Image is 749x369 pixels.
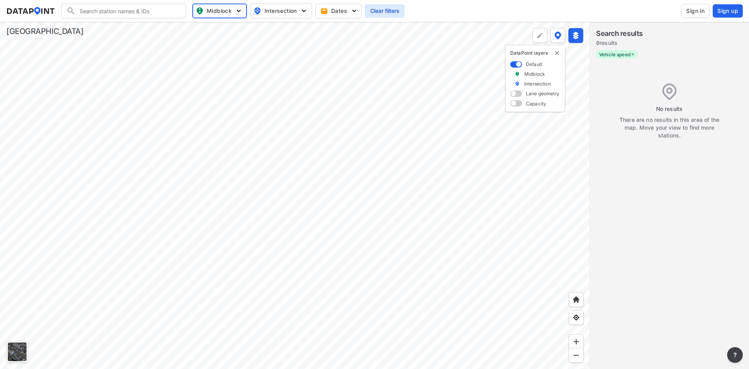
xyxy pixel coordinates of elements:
[569,348,584,363] div: Zoom out
[717,7,738,15] span: Sign up
[253,6,262,16] img: map_pin_int.54838e6b.svg
[596,28,643,39] label: Search results
[681,4,710,18] button: Sign in
[350,7,358,15] img: 5YPKRKmlfpI5mqlR8AD95paCi+0kK1fRFDJSaMmawlwaeJcJwk9O2fotCW5ve9gAAAAASUVORK5CYII=
[515,80,520,87] img: marker_Intersection.6861001b.svg
[711,4,743,18] a: Sign up
[6,26,83,37] div: [GEOGRAPHIC_DATA]
[6,341,28,363] div: Toggle basemap
[300,7,308,15] img: 5YPKRKmlfpI5mqlR8AD95paCi+0kK1fRFDJSaMmawlwaeJcJwk9O2fotCW5ve9gAAAAASUVORK5CYII=
[250,4,312,18] button: Intersection
[235,7,243,15] img: 5YPKRKmlfpI5mqlR8AD95paCi+0kK1fRFDJSaMmawlwaeJcJwk9O2fotCW5ve9gAAAAASUVORK5CYII=
[680,4,711,18] a: Sign in
[713,4,743,18] button: Sign up
[315,4,362,18] button: Dates
[596,50,638,59] label: Vehicle speed
[6,7,55,15] img: dataPointLogo.9353c09d.svg
[254,6,307,16] span: Intersection
[322,7,357,15] span: Dates
[572,32,580,39] img: layers-active.d9e7dc51.svg
[320,7,328,15] img: calendar-gold.39a51dde.svg
[524,80,551,87] label: Intersection
[554,32,561,39] img: data-point-layers.37681fc9.svg
[569,292,584,307] div: Home
[569,334,584,349] div: Zoom in
[524,71,545,77] label: Midblock
[192,4,247,18] button: Midblock
[572,338,580,346] img: ZvzfEJKXnyWIrJytrsY285QMwk63cM6Drc+sIAAAAASUVORK5CYII=
[510,50,560,56] p: DataPoint layers
[572,296,580,303] img: +XpAUvaXAN7GudzAAAAAElFTkSuQmCC
[526,61,542,68] label: Default
[369,7,400,15] span: Clear filters
[572,314,580,321] img: zeq5HYn9AnE9l6UmnFLPAAAAAElFTkSuQmCC
[554,50,560,56] button: delete
[613,105,726,113] div: No results
[526,100,546,107] label: Capacity
[536,32,544,39] img: +Dz8AAAAASUVORK5CYII=
[613,116,726,139] div: There are no results in this area of the map. Move your view to find more stations.
[550,28,565,43] button: DataPoint layers
[554,50,560,56] img: close-external-leyer.3061a1c7.svg
[572,351,580,359] img: MAAAAAElFTkSuQmCC
[526,90,559,97] label: Lane geometry
[365,4,405,18] button: Clear filters
[196,6,241,16] span: Midblock
[596,39,643,47] label: 0 results
[569,310,584,325] div: View my location
[515,71,520,77] img: marker_Midblock.5ba75e30.svg
[76,5,181,17] input: Search
[195,6,204,16] img: map_pin_mid.602f9df1.svg
[568,28,583,43] button: External layers
[732,350,738,360] span: ?
[660,82,679,101] img: Location%20-%20Pin.421484f6.svg
[727,347,743,363] button: more
[686,7,705,15] span: Sign in
[532,28,547,43] div: Polygon tool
